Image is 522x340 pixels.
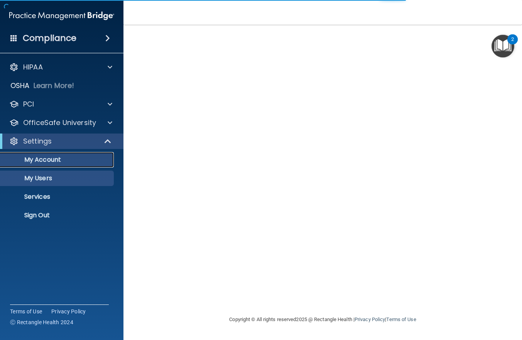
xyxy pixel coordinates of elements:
img: PMB logo [9,8,114,24]
a: Privacy Policy [355,316,385,322]
p: HIPAA [23,63,43,72]
a: PCI [9,100,112,109]
a: Settings [9,137,112,146]
p: PCI [23,100,34,109]
p: OfficeSafe University [23,118,96,127]
p: Settings [23,137,52,146]
a: Terms of Use [386,316,416,322]
div: Copyright © All rights reserved 2025 @ Rectangle Health | | [182,307,464,332]
a: OfficeSafe University [9,118,112,127]
span: Ⓒ Rectangle Health 2024 [10,318,73,326]
a: Terms of Use [10,308,42,315]
p: My Account [5,156,110,164]
p: Services [5,193,110,201]
a: Privacy Policy [51,308,86,315]
a: HIPAA [9,63,112,72]
p: Learn More! [34,81,74,90]
button: Open Resource Center, 2 new notifications [492,35,514,58]
div: 2 [511,39,514,49]
p: OSHA [10,81,30,90]
p: My Users [5,174,110,182]
p: Sign Out [5,211,110,219]
h4: Compliance [23,33,76,44]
